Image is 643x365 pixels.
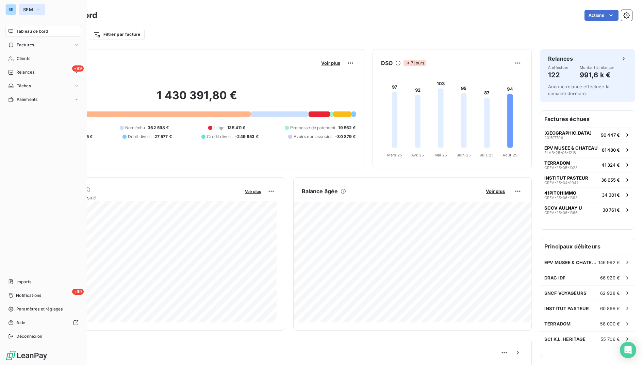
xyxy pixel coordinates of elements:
button: SCCV AULNAY UCREA-25-06-136530 761 € [540,202,635,217]
span: SNCF VOYAGEURS [544,290,587,296]
span: Déconnexion [16,333,43,339]
span: Tâches [17,83,31,89]
tspan: Juil. 25 [480,153,494,157]
button: [GEOGRAPHIC_DATA]20151779490 447 € [540,127,635,142]
span: Promesse de paiement [290,125,335,131]
button: TERRADOMCREA-25-05-102341 324 € [540,157,635,172]
button: EPV MUSEE & CHATEAUELAB-25-06-121881 480 € [540,142,635,157]
span: 201517794 [544,136,563,140]
span: SCI K.L. HERITAGE [544,336,586,342]
span: 30 761 € [603,207,620,213]
span: SEM [23,7,33,12]
span: 58 000 € [600,321,620,326]
span: Tableau de bord [16,28,48,34]
span: Notifications [16,292,41,299]
h4: 122 [548,70,568,80]
span: Non-échu [125,125,145,131]
span: 81 480 € [602,147,620,153]
span: [GEOGRAPHIC_DATA] [544,130,592,136]
span: 27 577 € [154,134,172,140]
h4: 991,6 k € [580,70,614,80]
span: Voir plus [245,189,261,194]
button: INSTITUT PASTEURCREA-25-04-094136 655 € [540,172,635,187]
h6: DSO [381,59,393,67]
span: Chiffre d'affaires mensuel [38,194,240,201]
span: Clients [17,56,30,62]
span: Relances [16,69,34,75]
a: Paramètres et réglages [5,304,81,315]
span: 19 562 € [338,125,356,131]
button: Voir plus [319,60,342,66]
button: Voir plus [243,188,263,194]
span: 62 928 € [600,290,620,296]
span: 7 jours [403,60,426,66]
h2: 1 430 391,80 € [38,89,356,109]
span: -30 879 € [335,134,356,140]
button: Filtrer par facture [89,29,145,40]
span: +99 [72,65,84,72]
span: 66 929 € [600,275,620,280]
span: Imports [16,279,31,285]
span: À effectuer [548,65,568,70]
h6: Principaux débiteurs [540,238,635,255]
span: Litige [214,125,225,131]
span: Voir plus [486,188,505,194]
h6: Factures échues [540,111,635,127]
span: 36 655 € [601,177,620,183]
tspan: Avr. 25 [411,153,424,157]
span: 362 598 € [148,125,169,131]
span: CREA-25-05-1023 [544,166,578,170]
span: 34 301 € [602,192,620,198]
div: SE [5,4,16,15]
tspan: Juin 25 [457,153,471,157]
span: -249 853 € [235,134,259,140]
a: +99Relances [5,67,81,78]
span: TERRADOM [544,321,571,326]
button: Actions [584,10,619,21]
img: Logo LeanPay [5,350,48,361]
span: CREA-25-06-1365 [544,211,578,215]
a: Tâches [5,80,81,91]
span: Crédit divers [207,134,232,140]
span: Voir plus [321,60,340,66]
tspan: Mars 25 [387,153,402,157]
span: 41 324 € [601,162,620,168]
tspan: Mai 25 [434,153,447,157]
h6: Balance âgée [302,187,338,195]
span: +99 [72,289,84,295]
span: EPV MUSEE & CHATEAU [544,260,598,265]
span: INSTITUT PASTEUR [544,306,589,311]
a: Aide [5,317,81,328]
a: Imports [5,276,81,287]
span: Paramètres et réglages [16,306,63,312]
div: Open Intercom Messenger [620,342,636,358]
a: Factures [5,40,81,50]
span: Aucune relance effectuée la semaine dernière. [548,84,609,96]
tspan: Août 25 [502,153,517,157]
span: INSTITUT PASTEUR [544,175,588,181]
a: Clients [5,53,81,64]
a: Paiements [5,94,81,105]
span: 41PITCHIMMO [544,190,576,196]
span: DRAC IDF [544,275,565,280]
span: Débit divers [128,134,152,140]
span: 135 411 € [227,125,245,131]
span: 60 869 € [600,306,620,311]
span: 146 992 € [598,260,620,265]
span: EPV MUSEE & CHATEAU [544,145,598,151]
span: Montant à relancer [580,65,614,70]
span: CREA-25-06-1393 [544,196,578,200]
button: 41PITCHIMMOCREA-25-06-139334 301 € [540,187,635,202]
span: Paiements [17,96,37,103]
span: SCCV AULNAY U [544,205,582,211]
a: Tableau de bord [5,26,81,37]
button: Voir plus [484,188,507,194]
span: Aide [16,320,26,326]
span: Avoirs non associés [294,134,332,140]
span: 55 706 € [600,336,620,342]
span: CREA-25-04-0941 [544,181,578,185]
span: Factures [17,42,34,48]
h6: Relances [548,55,573,63]
span: 90 447 € [601,132,620,138]
span: TERRADOM [544,160,570,166]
